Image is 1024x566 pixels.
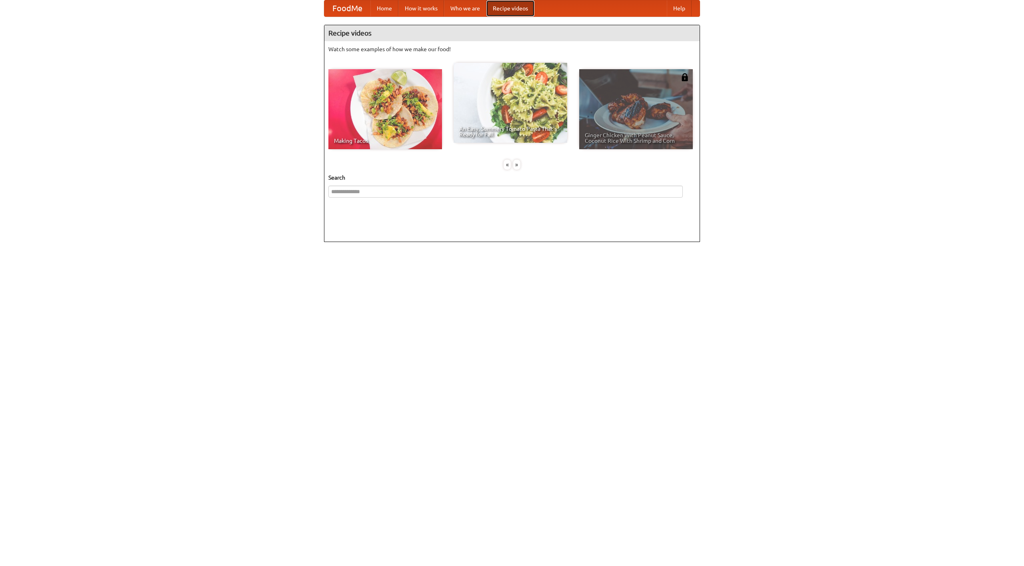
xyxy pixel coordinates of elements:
div: » [513,160,520,170]
h5: Search [328,174,696,182]
a: Help [667,0,692,16]
a: How it works [398,0,444,16]
p: Watch some examples of how we make our food! [328,45,696,53]
a: An Easy, Summery Tomato Pasta That's Ready for Fall [454,63,567,143]
div: « [504,160,511,170]
span: Making Tacos [334,138,436,144]
a: Recipe videos [486,0,534,16]
img: 483408.png [681,73,689,81]
span: An Easy, Summery Tomato Pasta That's Ready for Fall [459,126,562,137]
h4: Recipe videos [324,25,700,41]
a: Making Tacos [328,69,442,149]
a: Home [370,0,398,16]
a: Who we are [444,0,486,16]
a: FoodMe [324,0,370,16]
